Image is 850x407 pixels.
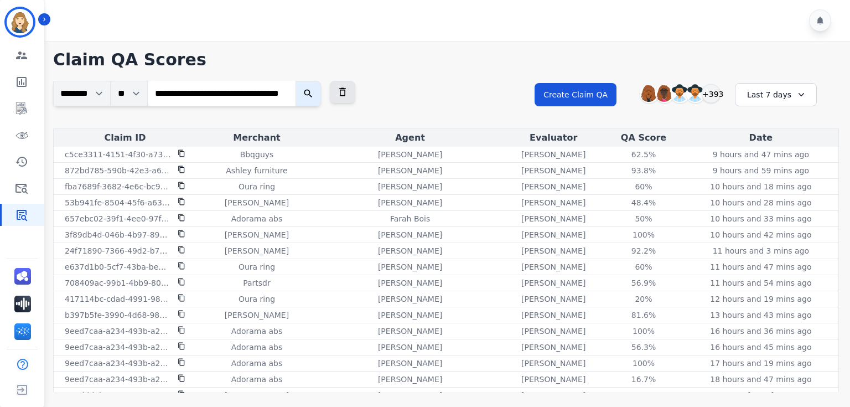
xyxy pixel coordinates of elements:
p: 3f89db4d-046b-4b97-8953-ddccb983f8ca [65,229,171,240]
p: [PERSON_NAME] [225,390,289,401]
p: [PERSON_NAME] [378,277,442,288]
p: 657ebc02-39f1-4ee0-97f4-5002de5d84f9 [65,213,171,224]
p: [PERSON_NAME] [521,293,585,305]
div: +393 [702,84,721,103]
p: [PERSON_NAME] [378,310,442,321]
p: [PERSON_NAME] [521,277,585,288]
p: [PERSON_NAME] [521,390,585,401]
div: 56.9% [619,277,668,288]
p: [PERSON_NAME] [521,342,585,353]
p: [PERSON_NAME] [225,197,289,208]
p: 9eed7caa-a234-493b-a2aa-cbde99789e1f [65,342,171,353]
p: [DATE] [748,390,774,401]
p: [PERSON_NAME] [521,374,585,385]
img: Bordered avatar [7,9,33,35]
p: [PERSON_NAME] [521,213,585,224]
p: 10 hours and 28 mins ago [710,197,811,208]
p: 13 hours and 43 mins ago [710,310,811,321]
p: Farah Bois [390,213,430,224]
p: 708409ac-99b1-4bb9-800e-a1e890b9d501 [65,277,171,288]
p: Bbqguys [240,149,274,160]
p: [PERSON_NAME] [225,245,289,256]
p: 16 hours and 36 mins ago [710,326,811,337]
p: [PERSON_NAME] [378,165,442,176]
p: [PERSON_NAME] [378,245,442,256]
p: [PERSON_NAME] [521,261,585,272]
p: 11 hours and 47 mins ago [710,261,811,272]
p: Adorama abs [231,358,283,369]
div: 60% [619,261,668,272]
p: fba7689f-3682-4e6c-bc95-8bf3a058670b [65,181,171,192]
div: 100% [619,326,668,337]
p: [PERSON_NAME] [521,310,585,321]
div: 62.5% [619,149,668,160]
div: 20% [619,293,668,305]
p: 9eed7caa-a234-493b-a2aa-cbde99789e1f [65,326,171,337]
p: 12 hours and 19 mins ago [710,293,811,305]
div: 56.3% [619,342,668,353]
p: 18 hours and 47 mins ago [710,374,811,385]
p: b397b5fe-3990-4d68-9872-33266d4b39df [65,310,171,321]
div: 50% [619,213,668,224]
div: 100% [619,358,668,369]
p: 417114bc-cdad-4991-9828-83387b12e4df [65,293,171,305]
p: [PERSON_NAME] [225,229,289,240]
div: Merchant [199,131,315,145]
p: [PERSON_NAME] [521,181,585,192]
p: 9eed7caa-a234-493b-a2aa-cbde99789e1f [65,358,171,369]
p: Adorama abs [231,342,283,353]
p: [PERSON_NAME] [378,261,442,272]
p: 9eed7caa-a234-493b-a2aa-cbde99789e1f [65,374,171,385]
p: Adorama abs [231,374,283,385]
p: [PERSON_NAME] [521,245,585,256]
div: 100% [619,390,668,401]
div: 48.4% [619,197,668,208]
div: 60% [619,181,668,192]
p: [PERSON_NAME] [225,310,289,321]
div: Date [686,131,836,145]
p: Oura ring [239,293,275,305]
p: [PERSON_NAME] [521,165,585,176]
p: [PERSON_NAME] [521,358,585,369]
p: [PERSON_NAME] [378,374,442,385]
div: 100% [619,229,668,240]
p: 9 hours and 59 mins ago [713,165,809,176]
div: 16.7% [619,374,668,385]
p: [PERSON_NAME] [378,358,442,369]
div: 92.2% [619,245,668,256]
p: 11 hours and 3 mins ago [713,245,809,256]
p: [PERSON_NAME] [521,149,585,160]
p: Partsdr [243,277,271,288]
p: 53b941fe-8504-45f6-a63a-c18c8af62ec3 [65,197,171,208]
p: [PERSON_NAME] [378,390,442,401]
p: 872bd785-590b-42e3-a652-d5a49616d2b8 [65,165,171,176]
p: [PERSON_NAME] [521,229,585,240]
div: 93.8% [619,165,668,176]
div: QA Score [606,131,681,145]
p: [PERSON_NAME] [378,181,442,192]
p: [PERSON_NAME] [378,149,442,160]
p: 24f71890-7366-49d2-b7ff-3b2cf31ed447 [65,245,171,256]
p: Adorama abs [231,326,283,337]
p: Ashley furniture [226,165,287,176]
div: Last 7 days [735,83,817,106]
p: [PERSON_NAME] [521,326,585,337]
p: 17 hours and 19 mins ago [710,358,811,369]
div: Claim ID [56,131,194,145]
p: [PERSON_NAME] [378,342,442,353]
p: 9 hours and 47 mins ago [713,149,809,160]
p: 11 hours and 54 mins ago [710,277,811,288]
p: e637d1b0-5cf7-43ba-be1e-9b29024fe83c [65,261,171,272]
p: Oura ring [239,261,275,272]
div: 81.6% [619,310,668,321]
button: Create Claim QA [535,83,616,106]
p: Oura ring [239,181,275,192]
p: [PERSON_NAME] [378,326,442,337]
div: Agent [319,131,501,145]
p: 10 hours and 18 mins ago [710,181,811,192]
p: 10 hours and 42 mins ago [710,229,811,240]
p: [PERSON_NAME] [378,293,442,305]
p: 16 hours and 45 mins ago [710,342,811,353]
p: 10 hours and 33 mins ago [710,213,811,224]
p: [PERSON_NAME] [378,197,442,208]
